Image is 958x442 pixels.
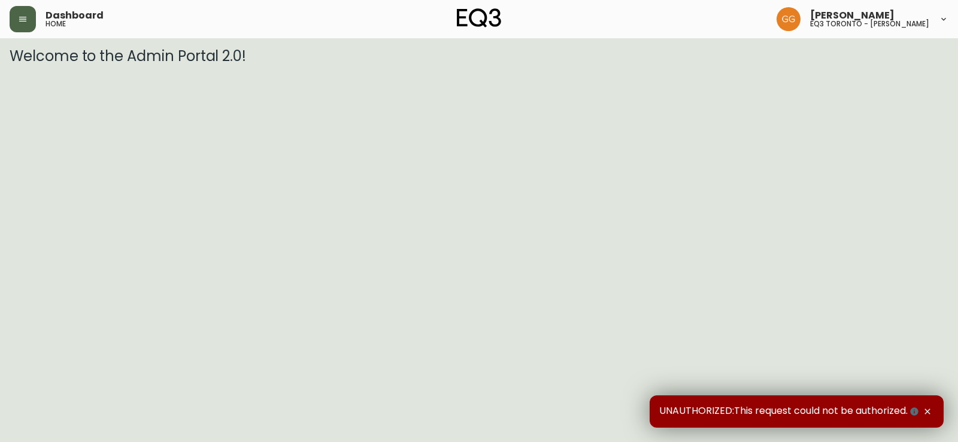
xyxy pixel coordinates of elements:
[10,48,948,65] h3: Welcome to the Admin Portal 2.0!
[810,20,929,28] h5: eq3 toronto - [PERSON_NAME]
[46,20,66,28] h5: home
[46,11,104,20] span: Dashboard
[457,8,501,28] img: logo
[777,7,801,31] img: dbfc93a9366efef7dcc9a31eef4d00a7
[810,11,895,20] span: [PERSON_NAME]
[659,405,921,418] span: UNAUTHORIZED:This request could not be authorized.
